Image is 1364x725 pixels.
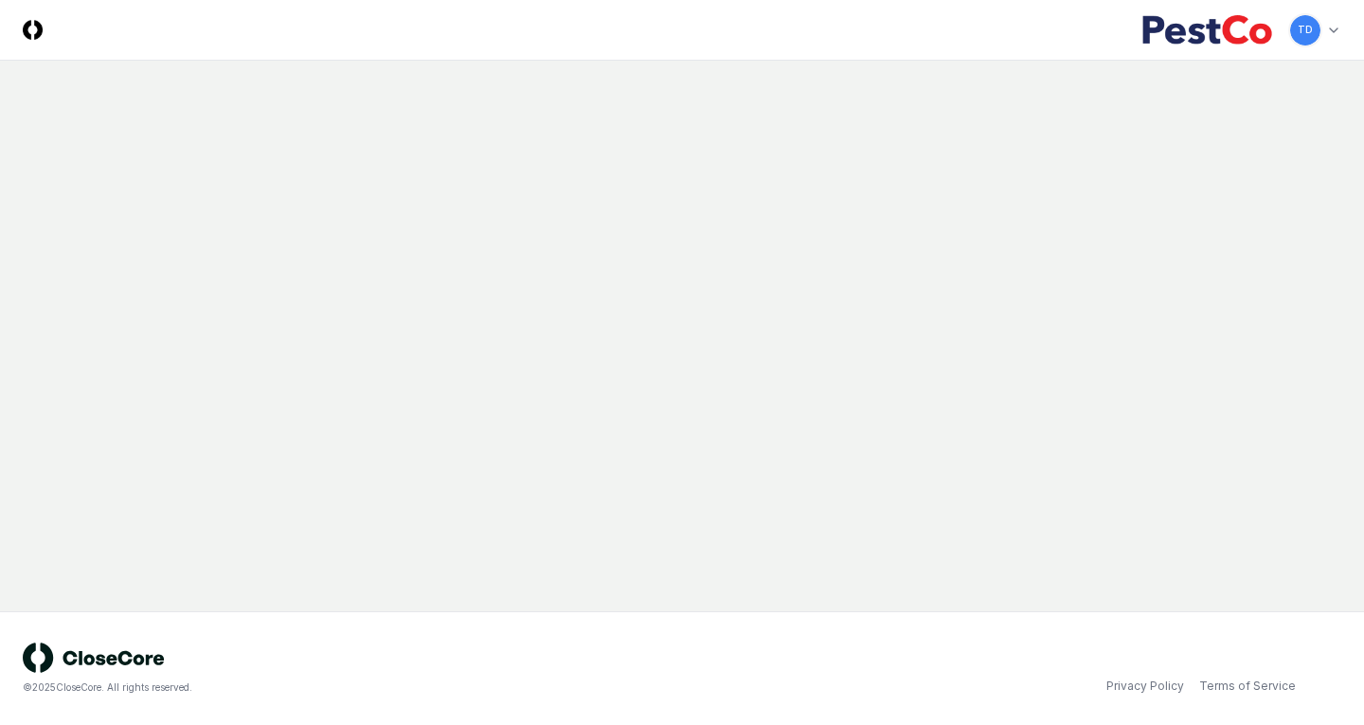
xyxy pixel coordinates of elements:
[1141,15,1273,45] img: PestCo logo
[1298,23,1313,37] span: TD
[1199,678,1296,695] a: Terms of Service
[23,20,43,40] img: Logo
[23,680,682,695] div: © 2025 CloseCore. All rights reserved.
[23,643,165,673] img: logo
[1106,678,1184,695] a: Privacy Policy
[1288,13,1322,47] button: TD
